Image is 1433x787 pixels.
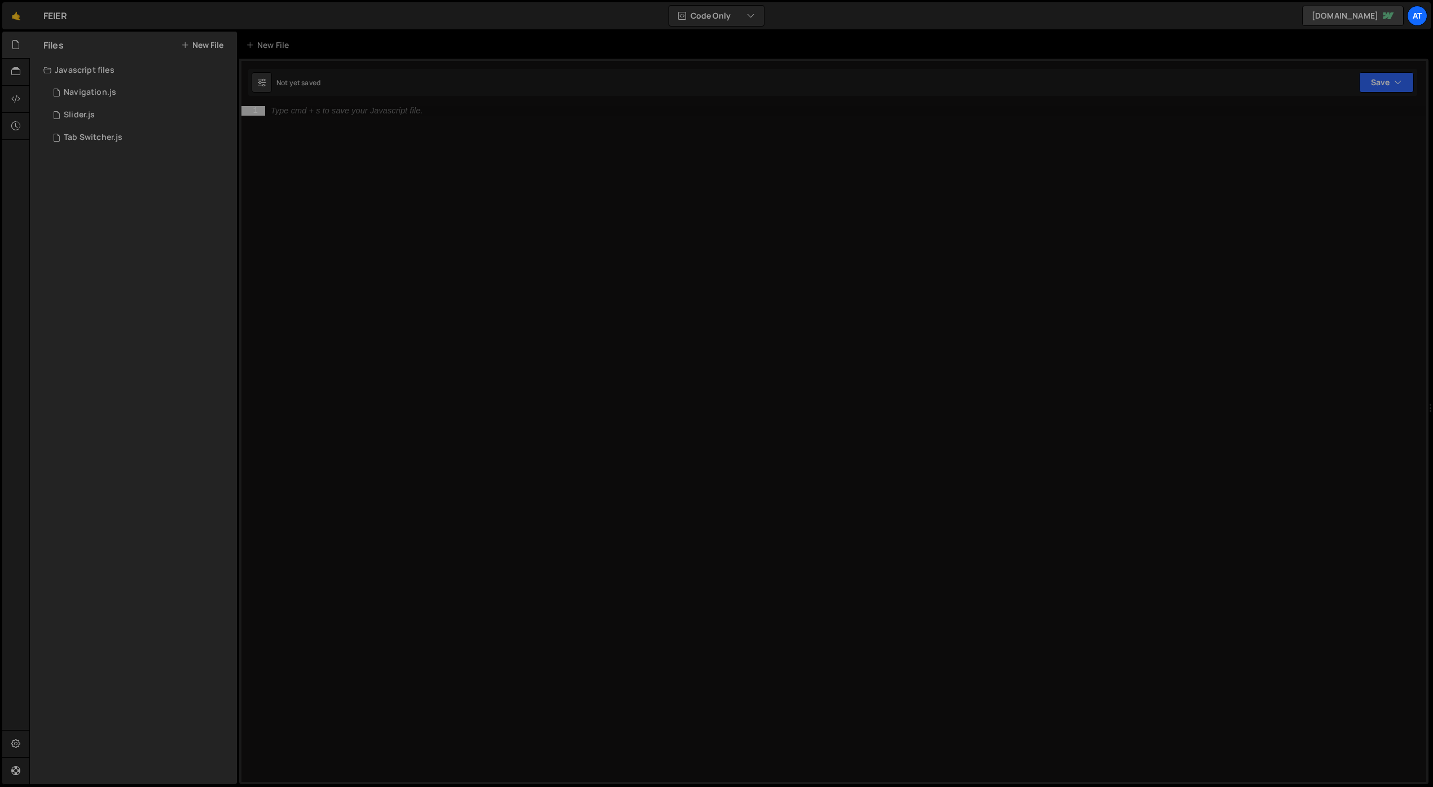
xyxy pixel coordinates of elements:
div: 12273/29649.js [43,104,237,126]
div: FEIER [43,9,67,23]
div: 1 [241,106,265,116]
div: Type cmd + s to save your Javascript file. [271,107,423,115]
a: [DOMAIN_NAME] [1302,6,1404,26]
a: 🤙 [2,2,30,29]
div: 12273/29576.js [43,126,237,149]
button: Code Only [669,6,764,26]
div: Slider.js [64,110,95,120]
div: Not yet saved [276,78,320,87]
div: Javascript files [30,59,237,81]
div: Tab Switcher.js [64,133,122,143]
a: AT [1407,6,1427,26]
button: New File [181,41,223,50]
div: Navigation.js [64,87,116,98]
button: Save [1359,72,1414,93]
div: New File [246,39,293,51]
div: 12273/29885.js [43,81,237,104]
h2: Files [43,39,64,51]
